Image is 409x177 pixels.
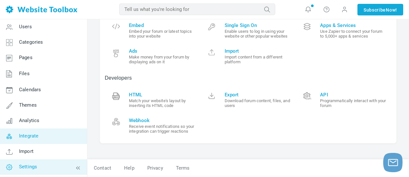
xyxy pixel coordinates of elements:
span: Apps & Services [320,22,387,28]
a: SubscribeNow! [357,4,403,15]
p: Developers [105,74,392,82]
span: Export [225,92,291,98]
a: Help [118,163,141,174]
small: Embed your forum or latest topics into your website [129,29,196,39]
a: Webhook Receive event notifications so your integration can trigger reactions [105,113,200,138]
span: Import [225,48,291,54]
small: Match your website's layout by inserting its HTML code [129,98,196,108]
a: API Programmatically interact with your forum [296,87,392,113]
span: Webhook [129,118,196,123]
span: Categories [19,39,43,45]
span: Now! [386,6,397,13]
span: Ads [129,48,196,54]
small: Download forum content, files, and users [225,98,291,108]
span: Integrate [19,133,38,139]
input: Tell us what you're looking for [119,4,275,15]
span: Files [19,71,30,76]
span: Analytics [19,118,39,123]
a: Import Import content from a different platform [200,43,296,69]
a: Privacy [141,163,170,174]
a: Terms [170,163,196,174]
a: Apps & Services Use Zapier to connect your forum to 5,000+ apps & services [296,18,392,43]
a: Contact [87,163,118,174]
small: Enable users to log in using your website or other popular websites [225,29,291,39]
a: Export Download forum content, files, and users [200,87,296,113]
span: HTML [129,92,196,98]
small: Make money from your forum by displaying ads on it [129,55,196,64]
span: Pages [19,55,33,60]
a: Ads Make money from your forum by displaying ads on it [105,43,200,69]
small: Import content from a different platform [225,55,291,64]
button: Launch chat [383,153,403,172]
a: Single Sign On Enable users to log in using your website or other popular websites [200,18,296,43]
small: Receive event notifications so your integration can trigger reactions [129,124,196,134]
span: Import [19,148,34,154]
small: Use Zapier to connect your forum to 5,000+ apps & services [320,29,387,39]
span: Settings [19,164,37,170]
a: HTML Match your website's layout by inserting its HTML code [105,87,200,113]
span: Embed [129,22,196,28]
span: Single Sign On [225,22,291,28]
span: API [320,92,387,98]
span: Themes [19,102,37,108]
span: Calendars [19,87,41,93]
a: Embed Embed your forum or latest topics into your website [105,18,200,43]
span: Users [19,24,32,30]
small: Programmatically interact with your forum [320,98,387,108]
